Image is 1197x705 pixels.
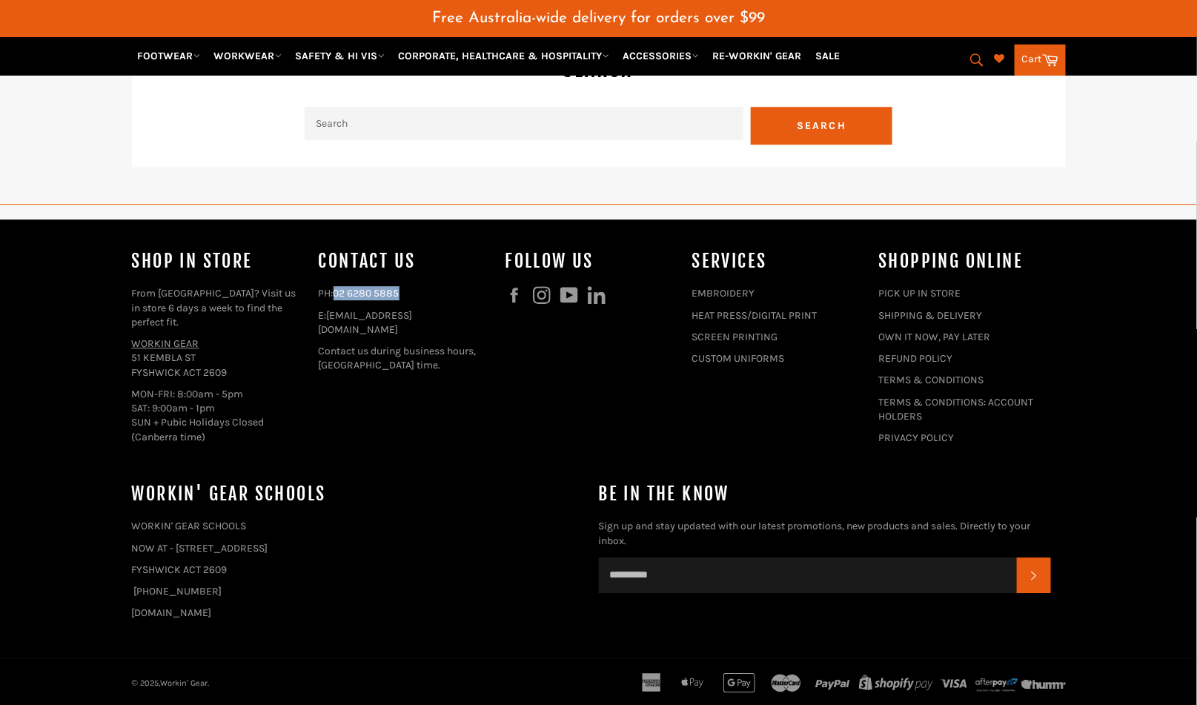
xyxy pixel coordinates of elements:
p: FYSHWICK ACT 2609 [132,563,584,577]
a: ACCESSORIES [617,43,705,69]
a: SCREEN PRINTING [692,331,778,343]
p: PH: [319,286,491,300]
h4: Shop In Store [132,249,304,274]
p: E: [319,308,491,337]
a: RE-WORKIN' GEAR [707,43,808,69]
a: WORKWEAR [208,43,288,69]
a: TERMS & CONDITIONS: ACCOUNT HOLDERS [879,396,1034,423]
a: PRIVACY POLICY [879,431,955,444]
a: WORKIN GEAR [132,337,199,350]
input: Search [305,107,743,140]
p: 51 KEMBLA ST FYSHWICK ACT 2609 [132,337,304,380]
a: HEAT PRESS/DIGITAL PRINT [692,309,818,322]
a: TERMS & CONDITIONS [879,374,984,386]
p: NOW AT - [STREET_ADDRESS] [132,541,584,555]
a: SHIPPING & DELIVERY [879,309,983,322]
h4: WORKIN' GEAR SCHOOLS [132,482,584,506]
h4: SHOPPING ONLINE [879,249,1051,274]
a: REFUND POLICY [879,352,953,365]
a: EMBROIDERY [692,287,755,299]
a: CUSTOM UNIFORMS [692,352,785,365]
p: MON-FRI: 8:00am - 5pm SAT: 9:00am - 1pm SUN + Pubic Holidays Closed (Canberra time) [132,387,304,444]
a: OWN IT NOW, PAY LATER [879,331,991,343]
a: SAFETY & HI VIS [290,43,391,69]
a: Cart [1015,44,1066,76]
a: [EMAIL_ADDRESS][DOMAIN_NAME] [319,309,413,336]
p: Contact us during business hours, [GEOGRAPHIC_DATA] time. [319,344,491,373]
a: PICK UP IN STORE [879,287,961,299]
a: SALE [810,43,846,69]
p: From [GEOGRAPHIC_DATA]? Visit us in store 6 days a week to find the perfect fit. [132,286,304,329]
h4: Follow us [505,249,677,274]
a: FOOTWEAR [132,43,206,69]
button: Search [751,107,892,145]
h4: Be in the know [599,482,1051,506]
a: Workin' Gear [160,678,208,688]
p: Sign up and stay updated with our latest promotions, new products and sales. Directly to your inbox. [599,519,1051,548]
a: WORKIN' GEAR SCHOOLS [132,520,247,532]
a: 02 6280 5885 [334,287,399,299]
a: [DOMAIN_NAME] [132,606,212,619]
img: humm_logo_gray.png [1021,680,1066,689]
img: Afterpay-Logo-on-dark-bg_large.png [975,677,1019,692]
a: [PHONE_NUMBER] [134,585,222,598]
span: Free Australia-wide delivery for orders over $99 [432,10,765,26]
h4: Contact Us [319,249,491,274]
h4: services [692,249,864,274]
small: © 2025, . [132,678,209,688]
a: CORPORATE, HEALTHCARE & HOSPITALITY [393,43,615,69]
